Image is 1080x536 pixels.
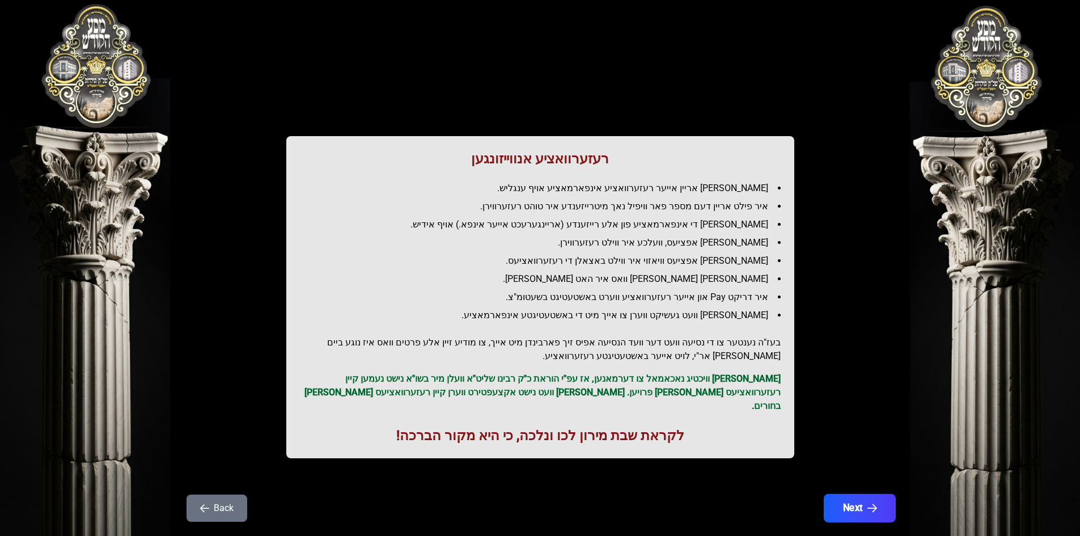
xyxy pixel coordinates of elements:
[187,495,247,522] button: Back
[309,254,781,268] li: [PERSON_NAME] אפציעס וויאזוי איר ווילט באצאלן די רעזערוואציעס.
[300,427,781,445] h1: לקראת שבת מירון לכו ונלכה, כי היא מקור הברכה!
[300,336,781,363] h2: בעז"ה נענטער צו די נסיעה וועט דער וועד הנסיעה אפיס זיך פארבינדן מיט אייך, צו מודיע זיין אלע פרטים...
[309,290,781,304] li: איר דריקט Pay און אייער רעזערוואציע ווערט באשטעטיגט בשעטומ"צ.
[300,150,781,168] h1: רעזערוואציע אנווייזונגען
[300,372,781,413] p: [PERSON_NAME] וויכטיג נאכאמאל צו דערמאנען, אז עפ"י הוראת כ"ק רבינו שליט"א וועלן מיר בשו"א נישט נע...
[309,200,781,213] li: איר פילט אריין דעם מספר פאר וויפיל נאך מיטרייזענדע איר טוהט רעזערווירן.
[309,309,781,322] li: [PERSON_NAME] וועט געשיקט ווערן צו אייך מיט די באשטעטיגטע אינפארמאציע.
[309,272,781,286] li: [PERSON_NAME] [PERSON_NAME] וואס איר האט [PERSON_NAME].
[309,182,781,195] li: [PERSON_NAME] אריין אייער רעזערוואציע אינפארמאציע אויף ענגליש.
[823,494,895,522] button: Next
[309,236,781,250] li: [PERSON_NAME] אפציעס, וועלכע איר ווילט רעזערווירן.
[309,218,781,231] li: [PERSON_NAME] די אינפארמאציע פון אלע רייזענדע (אריינגערעכט אייער אינפא.) אויף אידיש.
